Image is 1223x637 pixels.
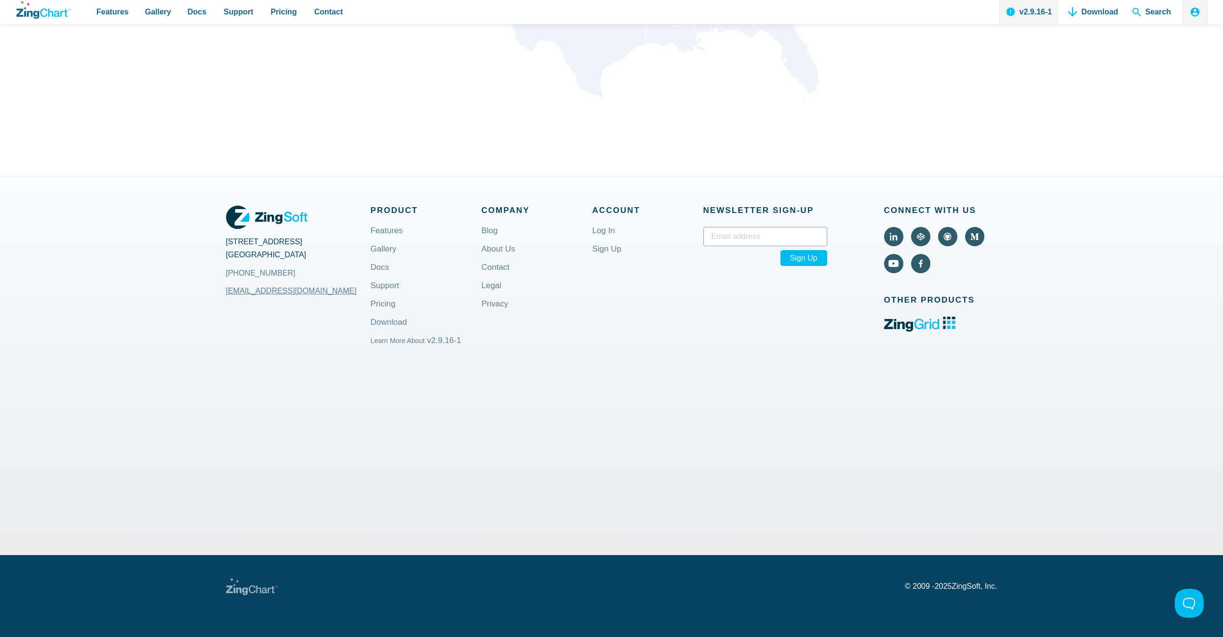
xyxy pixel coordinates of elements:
span: Pricing [270,5,296,18]
a: ZingChart Logo. Click to return to the homepage [226,578,278,595]
a: Gallery [371,245,397,268]
a: [PHONE_NUMBER] [226,261,371,284]
a: Contact [482,264,510,287]
a: Legal [482,282,502,305]
input: Email address [703,227,827,246]
a: Log In [592,227,615,250]
span: Sign Up [780,250,827,266]
a: ZingChart Logo. Click to return to the homepage [16,1,71,19]
span: v2.9.16-1 [427,336,461,345]
a: Visit ZingChart on CodePen (external). [911,227,930,246]
a: Blog [482,227,498,250]
a: Privacy [482,300,509,323]
address: [STREET_ADDRESS] [GEOGRAPHIC_DATA] [226,235,371,284]
span: Newsletter Sign‑up [703,203,827,217]
a: Download [371,318,407,342]
a: [EMAIL_ADDRESS][DOMAIN_NAME] [226,279,357,302]
span: Product [371,203,482,217]
span: Docs [188,5,206,18]
small: Learn More About [371,337,425,345]
span: Contact [314,5,343,18]
a: Docs [371,264,390,287]
a: Features [371,227,403,250]
a: ZingSoft Logo. Click to visit the ZingSoft site (external). [226,203,308,231]
a: Sign Up [592,245,621,268]
a: Visit ZingChart on LinkedIn (external). [884,227,903,246]
p: © 2009 - ZingSoft, Inc. [905,583,997,590]
span: Connect With Us [884,203,997,217]
a: Visit ZingChart on Facebook (external). [911,254,930,273]
a: About Us [482,245,515,268]
span: Gallery [145,5,171,18]
span: 2025 [935,582,952,590]
span: Other Products [884,293,997,307]
span: Account [592,203,703,217]
a: Visit ZingChart on Medium (external). [965,227,984,246]
span: Company [482,203,592,217]
a: ZingGrid logo. Click to visit the ZingGrid site (external). [884,325,956,333]
a: Support [371,282,400,305]
a: Learn More About v2.9.16-1 [371,337,461,360]
iframe: Toggle Customer Support [1175,589,1204,618]
a: Visit ZingChart on GitHub (external). [938,227,957,246]
a: Visit ZingChart on YouTube (external). [884,254,903,273]
a: Pricing [371,300,396,323]
span: Support [224,5,253,18]
span: Features [96,5,129,18]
